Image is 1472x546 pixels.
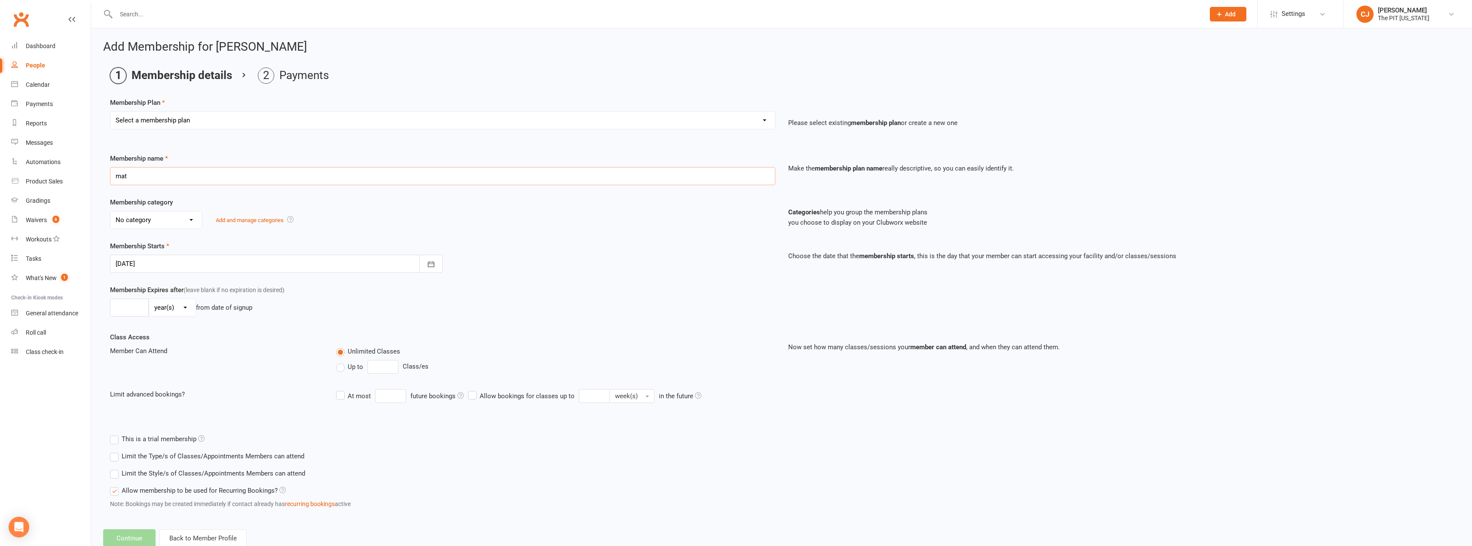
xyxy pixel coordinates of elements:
strong: membership plan [851,119,901,127]
label: Membership category [110,197,173,207]
label: Membership name [110,153,168,164]
a: Class kiosk mode [11,342,91,362]
input: At mostfuture bookings [375,389,406,403]
div: [PERSON_NAME] [1378,6,1429,14]
div: Limit advanced bookings? [104,389,330,400]
div: What's New [26,275,57,281]
a: Calendar [11,75,91,95]
div: Automations [26,159,61,165]
div: The PIT [US_STATE] [1378,14,1429,22]
div: Dashboard [26,43,55,49]
input: Enter membership name [110,167,775,185]
div: Open Intercom Messenger [9,517,29,537]
a: Messages [11,133,91,153]
label: Membership Plan [110,98,165,108]
div: At most [348,391,371,401]
input: Allow bookings for classes up to week(s) in the future [579,389,610,403]
div: Member Can Attend [104,346,330,356]
div: Allow bookings for classes up to [480,391,575,401]
label: Limit the Type/s of Classes/Appointments Members can attend [110,451,304,461]
p: help you group the membership plans you choose to display on your Clubworx website [788,207,1454,228]
div: Messages [26,139,53,146]
h2: Add Membership for [PERSON_NAME] [103,40,1460,54]
button: Add [1210,7,1246,21]
span: 6 [52,216,59,223]
div: General attendance [26,310,78,317]
div: Tasks [26,255,41,262]
strong: member can attend [910,343,966,351]
span: Unlimited Classes [348,346,400,355]
a: Clubworx [10,9,32,30]
a: What's New1 [11,268,91,288]
div: Product Sales [26,178,63,185]
span: 1 [61,274,68,281]
a: Add and manage categories [216,217,284,223]
label: Membership Starts [110,241,169,251]
div: Roll call [26,329,46,336]
div: in the future [659,391,701,401]
strong: membership plan name [815,165,882,172]
p: Now set how many classes/sessions your , and when they can attend them. [788,342,1454,352]
a: Payments [11,95,91,114]
button: recurring bookings [285,499,335,509]
a: Reports [11,114,91,133]
a: Workouts [11,230,91,249]
a: Automations [11,153,91,172]
input: Search... [113,8,1199,20]
a: Tasks [11,249,91,268]
li: Membership details [110,67,232,84]
div: Class/es [336,360,775,374]
p: Choose the date that the , this is the day that your member can start accessing your facility and... [788,251,1454,261]
span: week(s) [615,392,638,400]
div: Gradings [26,197,50,204]
div: People [26,62,45,69]
div: Calendar [26,81,50,88]
p: Please select existing or create a new one [788,118,1454,128]
label: This is a trial membership [110,434,205,444]
div: Note: Bookings may be created immediately if contact already has active [110,499,1114,509]
label: Membership Expires after [110,285,285,295]
button: Allow bookings for classes up to in the future [609,389,655,403]
a: Gradings [11,191,91,210]
div: Waivers [26,217,47,223]
span: Settings [1282,4,1305,24]
div: future bookings [410,391,464,401]
li: Payments [258,67,329,84]
div: Workouts [26,236,52,243]
label: Allow membership to be used for Recurring Bookings? [110,485,286,496]
strong: Categories [788,208,820,216]
div: Reports [26,120,47,127]
a: General attendance kiosk mode [11,304,91,323]
label: Class Access [110,332,150,342]
label: Limit the Style/s of Classes/Appointments Members can attend [110,468,305,479]
strong: membership starts [859,252,914,260]
div: from date of signup [196,302,252,313]
a: Dashboard [11,37,91,56]
div: Class check-in [26,348,64,355]
div: CJ [1356,6,1374,23]
a: People [11,56,91,75]
a: Product Sales [11,172,91,191]
a: Roll call [11,323,91,342]
span: Up to [348,362,363,371]
span: (leave blank if no expiration is desired) [184,287,285,293]
a: Waivers 6 [11,210,91,230]
div: Payments [26,101,53,107]
p: Make the really descriptive, so you can easily identify it. [788,163,1454,174]
span: Add [1225,11,1236,18]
